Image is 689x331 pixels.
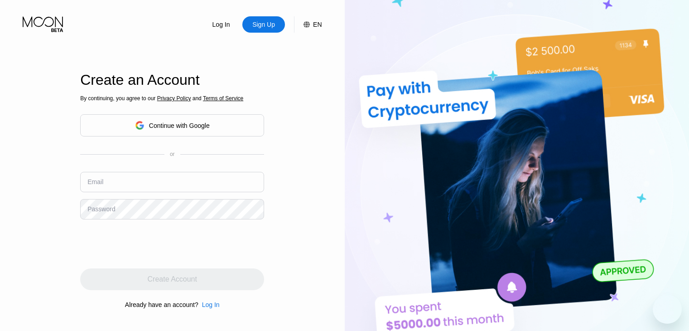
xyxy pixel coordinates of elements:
[87,178,103,185] div: Email
[198,301,220,308] div: Log In
[80,226,218,262] iframe: reCAPTCHA
[294,16,322,33] div: EN
[212,20,231,29] div: Log In
[170,151,175,157] div: or
[242,16,285,33] div: Sign Up
[200,16,242,33] div: Log In
[80,95,264,102] div: By continuing, you agree to our
[191,95,203,102] span: and
[80,72,264,88] div: Create an Account
[251,20,276,29] div: Sign Up
[203,95,243,102] span: Terms of Service
[202,301,220,308] div: Log In
[87,205,115,213] div: Password
[313,21,322,28] div: EN
[653,295,682,324] iframe: Button to launch messaging window
[157,95,191,102] span: Privacy Policy
[125,301,198,308] div: Already have an account?
[149,122,210,129] div: Continue with Google
[80,114,264,136] div: Continue with Google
